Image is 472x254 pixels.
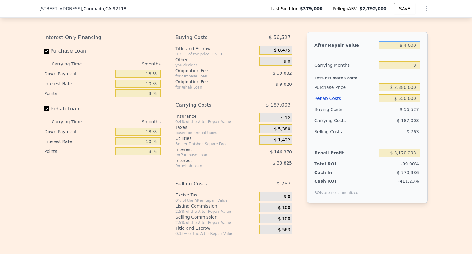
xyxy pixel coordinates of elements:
[94,117,161,127] div: 9 months
[278,227,290,233] span: $ 563
[175,63,257,68] div: you decide!
[314,115,353,126] div: Carrying Costs
[284,59,290,64] span: $ 0
[175,119,257,124] div: 0.4% of the After Repair Value
[274,48,290,53] span: $ 8,475
[314,60,376,71] div: Carrying Months
[39,6,82,12] span: [STREET_ADDRESS]
[82,6,127,12] span: , Coronado
[271,6,300,12] span: Last Sold for
[104,6,127,11] span: , CA 92118
[273,71,292,76] span: $ 39,032
[175,157,244,164] div: Interest
[175,214,257,220] div: Selling Commission
[44,46,113,57] label: Purchase Loan
[175,52,257,57] div: 0.33% of the price + 550
[175,225,257,231] div: Title and Escrow
[44,32,161,43] div: Interest-Only Financing
[175,124,257,130] div: Taxes
[175,146,244,153] div: Interest
[44,49,49,54] input: Purchase Loan
[175,130,257,135] div: based on annual taxes
[394,3,415,14] button: SAVE
[300,6,323,12] span: $379,000
[274,137,290,143] span: $ 1,422
[175,209,257,214] div: 2.5% of the After Repair Value
[274,126,290,132] span: $ 5,380
[175,141,257,146] div: 3¢ per Finished Square Foot
[314,178,359,184] div: Cash ROI
[44,103,113,114] label: Rehab Loan
[397,170,419,175] span: $ 770,936
[314,71,420,82] div: Less Estimate Costs:
[175,135,257,141] div: Utilities
[400,107,419,112] span: $ 56,527
[314,184,359,195] div: ROIs are not annualized
[401,161,419,166] span: -99.90%
[44,137,113,146] div: Interest Rate
[314,161,353,167] div: Total ROI
[278,205,290,211] span: $ 100
[314,82,376,93] div: Purchase Price
[44,106,49,111] input: Rehab Loan
[269,32,291,43] span: $ 56,527
[94,59,161,69] div: 9 months
[175,113,257,119] div: Insurance
[265,100,290,111] span: $ 187,003
[175,178,244,189] div: Selling Costs
[44,89,113,98] div: Points
[52,59,92,69] div: Carrying Time
[281,115,290,121] span: $ 12
[359,6,387,11] span: $2,792,000
[175,68,244,74] div: Origination Fee
[175,32,244,43] div: Buying Costs
[314,104,376,115] div: Buying Costs
[175,46,257,52] div: Title and Escrow
[314,126,376,137] div: Selling Costs
[175,231,257,236] div: 0.33% of the After Repair Value
[420,2,433,15] button: Show Options
[284,194,290,200] span: $ 0
[52,117,92,127] div: Carrying Time
[407,129,419,134] span: $ 763
[175,79,244,85] div: Origination Fee
[175,164,244,169] div: for Rehab Loan
[175,74,244,79] div: for Purchase Loan
[397,118,419,123] span: $ 187,003
[314,93,376,104] div: Rehab Costs
[277,178,291,189] span: $ 763
[175,192,257,198] div: Excise Tax
[273,161,292,165] span: $ 33,825
[175,153,244,157] div: for Purchase Loan
[333,6,360,12] span: Pellego ARV
[44,127,113,137] div: Down Payment
[314,147,376,158] div: Resell Profit
[44,146,113,156] div: Points
[175,57,257,63] div: Other
[175,198,257,203] div: 0% of the After Repair Value
[275,82,292,87] span: $ 9,020
[314,169,353,176] div: Cash In
[314,40,376,51] div: After Repair Value
[44,79,113,89] div: Interest Rate
[175,220,257,225] div: 2.5% of the After Repair Value
[175,100,244,111] div: Carrying Costs
[270,149,292,154] span: $ 146,370
[175,85,244,90] div: for Rehab Loan
[398,179,419,184] span: -411.23%
[175,203,257,209] div: Listing Commission
[44,69,113,79] div: Down Payment
[278,216,290,222] span: $ 100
